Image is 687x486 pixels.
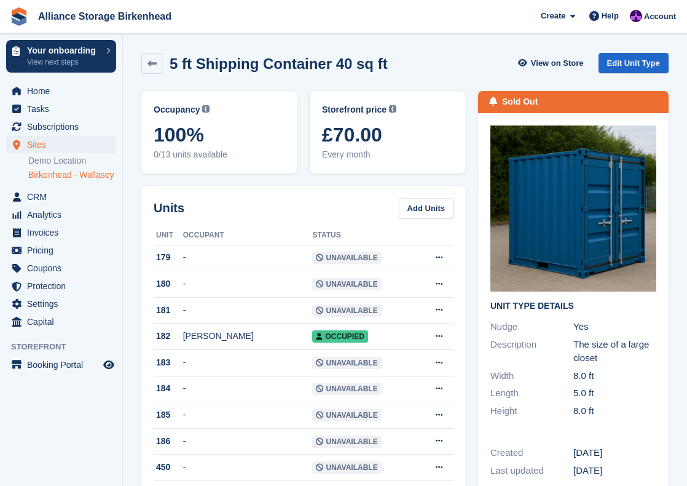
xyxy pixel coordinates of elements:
[154,124,285,146] span: 100%
[27,356,101,373] span: Booking Portal
[573,369,656,383] div: 8.0 ft
[490,301,656,311] h2: Unit Type details
[154,199,184,217] h2: Units
[154,330,183,343] div: 182
[101,357,116,372] a: Preview store
[502,95,538,108] div: Sold Out
[312,305,381,317] span: Unavailable
[6,242,116,259] a: menu
[573,338,656,365] div: The size of a large closet
[27,242,101,259] span: Pricing
[27,295,101,313] span: Settings
[541,10,565,22] span: Create
[490,320,573,334] div: Nudge
[490,386,573,400] div: Length
[6,118,116,135] a: menu
[602,10,619,22] span: Help
[170,55,388,72] h2: 5 ft Shipping Container 40 sq ft
[312,330,367,343] span: Occupied
[183,428,313,455] td: -
[630,10,642,22] img: Romilly Norton
[154,382,183,395] div: 184
[183,330,313,343] div: [PERSON_NAME]
[6,82,116,100] a: menu
[6,277,116,295] a: menu
[154,148,285,161] span: 0/13 units available
[183,271,313,298] td: -
[312,252,381,264] span: Unavailable
[6,100,116,118] a: menu
[28,155,116,167] a: Demo Location
[6,206,116,223] a: menu
[6,313,116,330] a: menu
[312,278,381,290] span: Unavailable
[27,188,101,205] span: CRM
[183,402,313,429] td: -
[573,464,656,478] div: [DATE]
[517,53,589,73] a: View on Store
[6,136,116,153] a: menu
[27,118,101,135] span: Subscriptions
[27,313,101,330] span: Capital
[183,455,313,481] td: -
[490,464,573,478] div: Last updated
[599,53,669,73] a: Edit Unit Type
[183,350,313,376] td: -
[6,295,116,313] a: menu
[312,436,381,448] span: Unavailable
[389,105,396,113] img: icon-info-grey-7440780725fd019a000dd9b08b2336e03edf1995a4989e88bcd33f0948082b44.svg
[27,57,100,68] p: View next steps
[154,435,183,448] div: 186
[27,206,101,223] span: Analytics
[154,356,183,369] div: 183
[154,304,183,317] div: 181
[28,169,116,181] a: Birkenhead - Wallasey
[312,357,381,369] span: Unavailable
[573,404,656,418] div: 8.0 ft
[27,224,101,241] span: Invoices
[183,297,313,324] td: -
[322,148,453,161] span: Every month
[27,136,101,153] span: Sites
[154,103,200,116] span: Occupancy
[312,383,381,395] span: Unavailable
[531,57,584,70] span: View on Store
[6,40,116,73] a: Your onboarding View next steps
[27,260,101,277] span: Coupons
[183,376,313,402] td: -
[10,7,28,26] img: stora-icon-8386f47178a22dfd0bd8f6a31ec36ba5ce8667c1dd55bd0f319d3a0aa187defe.svg
[202,105,210,113] img: icon-info-grey-7440780725fd019a000dd9b08b2336e03edf1995a4989e88bcd33f0948082b44.svg
[6,260,116,277] a: menu
[27,277,101,295] span: Protection
[490,338,573,365] div: Description
[27,46,100,55] p: Your onboarding
[27,100,101,118] span: Tasks
[490,125,656,292] img: ChatGPT%20Image%20Jul%204,%202025,%2004_12_28%20PM.png
[573,386,656,400] div: 5.0 ft
[154,277,183,290] div: 180
[154,251,183,264] div: 179
[399,198,453,218] a: Add Units
[312,409,381,421] span: Unavailable
[154,226,183,245] th: Unit
[11,341,122,353] span: Storefront
[573,320,656,334] div: Yes
[322,124,453,146] span: £70.00
[183,245,313,271] td: -
[154,461,183,474] div: 450
[312,461,381,474] span: Unavailable
[312,226,415,245] th: Status
[490,446,573,460] div: Created
[6,224,116,241] a: menu
[644,10,676,23] span: Account
[33,6,176,26] a: Alliance Storage Birkenhead
[6,356,116,373] a: menu
[6,188,116,205] a: menu
[154,408,183,421] div: 185
[490,404,573,418] div: Height
[322,103,387,116] span: Storefront price
[573,446,656,460] div: [DATE]
[490,369,573,383] div: Width
[183,226,313,245] th: Occupant
[27,82,101,100] span: Home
